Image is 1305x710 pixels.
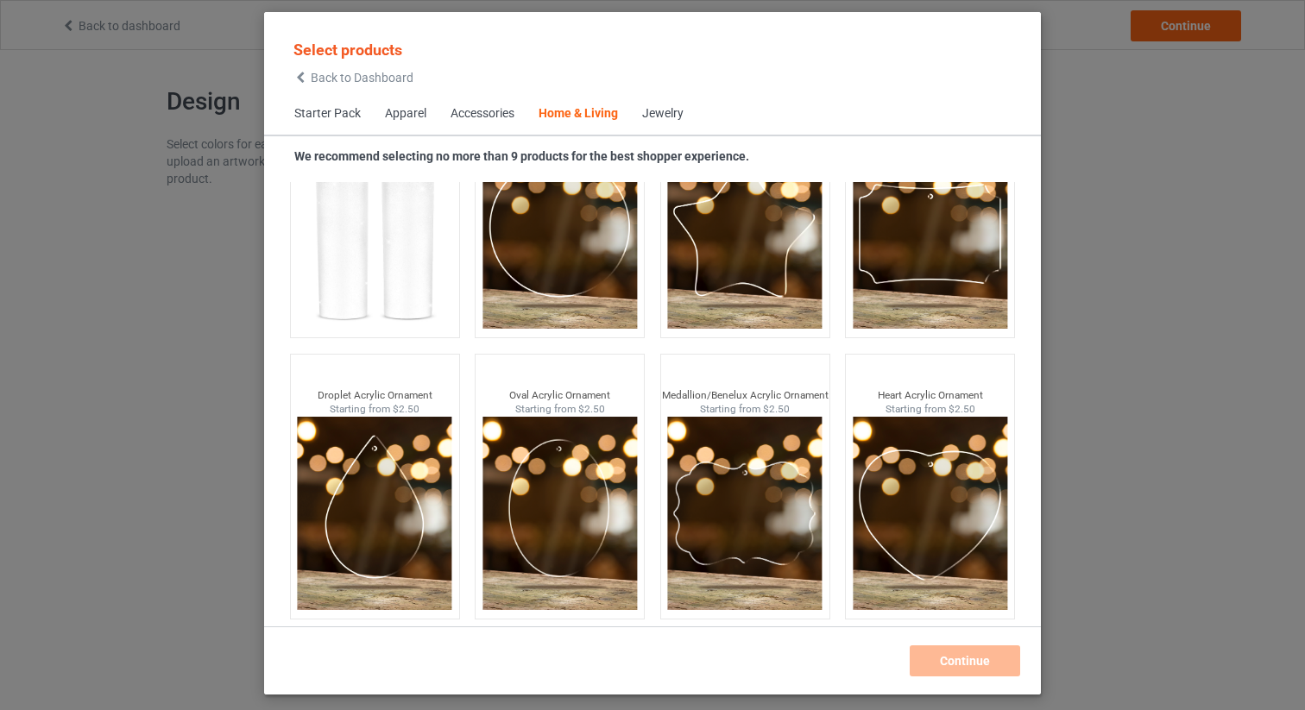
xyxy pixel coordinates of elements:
span: $2.50 [393,403,419,415]
span: $2.50 [578,403,605,415]
span: Select products [293,41,402,59]
div: Starting from [291,402,459,417]
span: Back to Dashboard [311,71,413,85]
div: Apparel [385,105,426,123]
span: Starter Pack [282,93,373,135]
div: Droplet Acrylic Ornament [291,388,459,403]
img: oval-thumbnail.png [482,417,637,610]
div: Starting from [476,402,644,417]
div: Home & Living [539,105,618,123]
img: star-thumbnail.png [668,135,823,329]
div: Starting from [846,402,1014,417]
div: Heart Acrylic Ornament [846,388,1014,403]
div: Oval Acrylic Ornament [476,388,644,403]
div: Medallion/Benelux Acrylic Ornament [661,388,829,403]
div: Accessories [451,105,514,123]
img: medallion-thumbnail.png [668,417,823,610]
div: Starting from [661,402,829,417]
img: heart-thumbnail.png [853,417,1007,610]
div: Jewelry [642,105,684,123]
img: scalloped-thumbnail.png [853,135,1007,329]
span: $2.50 [763,403,790,415]
img: circle-thumbnail.png [482,135,637,329]
img: regular.jpg [298,135,452,329]
span: $2.50 [949,403,975,415]
strong: We recommend selecting no more than 9 products for the best shopper experience. [294,149,749,163]
img: drop-thumbnail.png [298,417,452,610]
